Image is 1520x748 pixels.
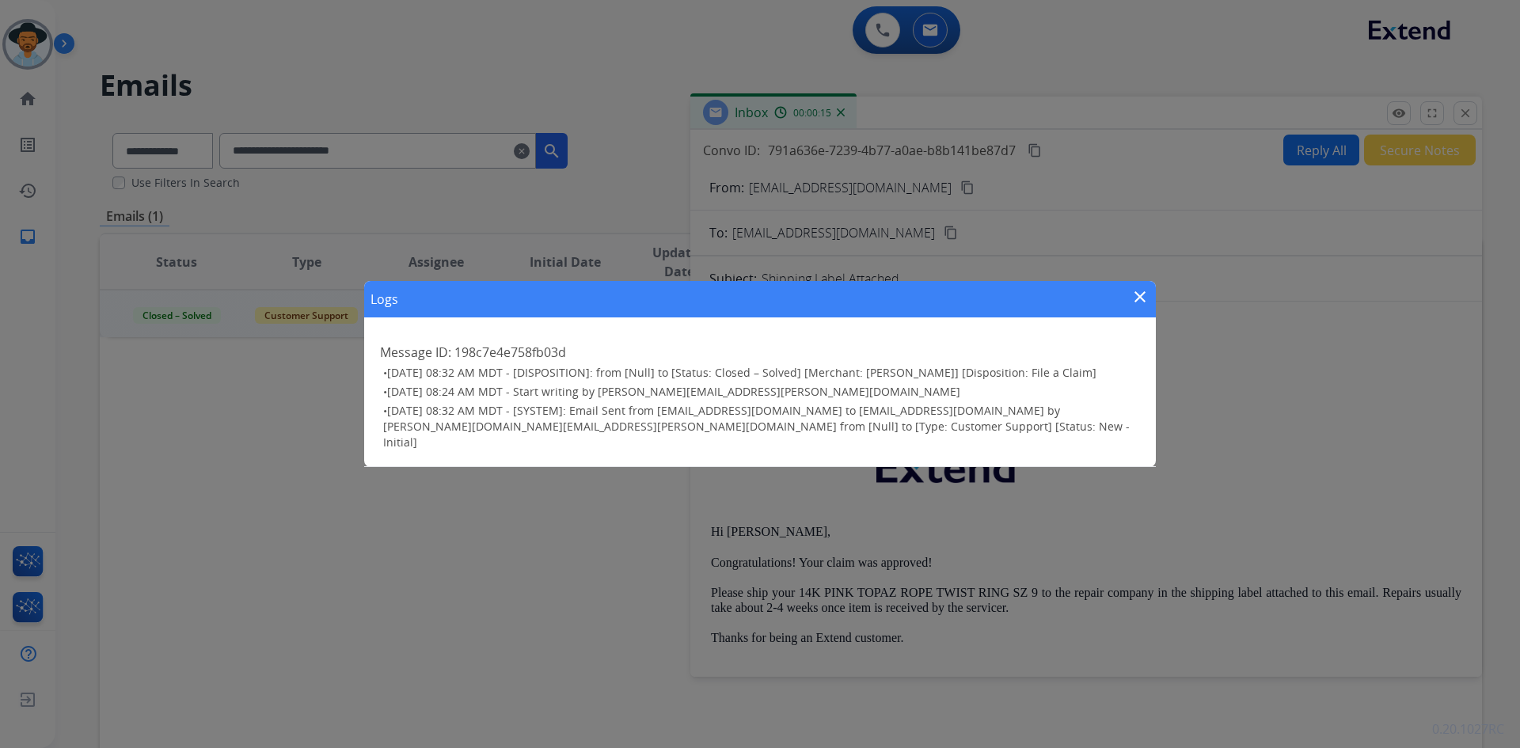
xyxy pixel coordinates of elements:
h1: Logs [370,290,398,309]
mat-icon: close [1130,287,1149,306]
h3: • [383,384,1140,400]
span: [DATE] 08:24 AM MDT - Start writing by [PERSON_NAME][EMAIL_ADDRESS][PERSON_NAME][DOMAIN_NAME] [387,384,960,399]
p: 0.20.1027RC [1432,720,1504,739]
span: 198c7e4e758fb03d [454,344,566,361]
span: [DATE] 08:32 AM MDT - [SYSTEM]: Email Sent from [EMAIL_ADDRESS][DOMAIN_NAME] to [EMAIL_ADDRESS][D... [383,403,1130,450]
span: [DATE] 08:32 AM MDT - [DISPOSITION]: from [Null] to [Status: Closed – Solved] [Merchant: [PERSON_... [387,365,1096,380]
h3: • [383,403,1140,450]
span: Message ID: [380,344,451,361]
h3: • [383,365,1140,381]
